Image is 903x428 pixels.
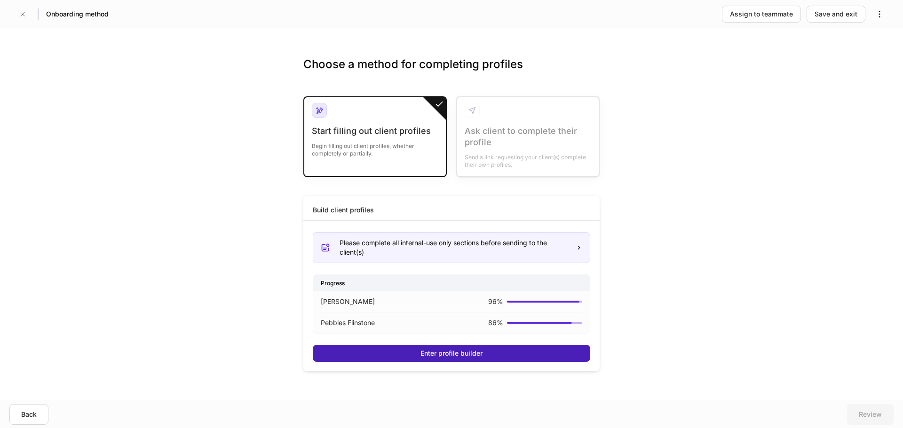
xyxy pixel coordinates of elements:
div: Review [859,410,882,419]
h3: Choose a method for completing profiles [303,57,600,87]
button: Enter profile builder [313,345,590,362]
button: Back [9,404,48,425]
button: Assign to teammate [722,6,801,23]
h5: Onboarding method [46,9,109,19]
div: Enter profile builder [420,349,483,358]
div: Save and exit [815,9,857,19]
p: [PERSON_NAME] [321,297,375,306]
p: 86 % [488,318,503,327]
div: Begin filling out client profiles, whether completely or partially. [312,137,438,157]
button: Save and exit [807,6,865,23]
div: Start filling out client profiles [312,125,438,137]
p: Pebbles Flinstone [321,318,375,327]
div: Build client profiles [313,205,374,215]
div: Please complete all internal-use only sections before sending to the client(s) [340,238,568,257]
div: Back [21,410,37,419]
div: Assign to teammate [730,9,793,19]
div: Progress [313,275,590,291]
button: Review [847,404,894,425]
p: 96 % [488,297,503,306]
